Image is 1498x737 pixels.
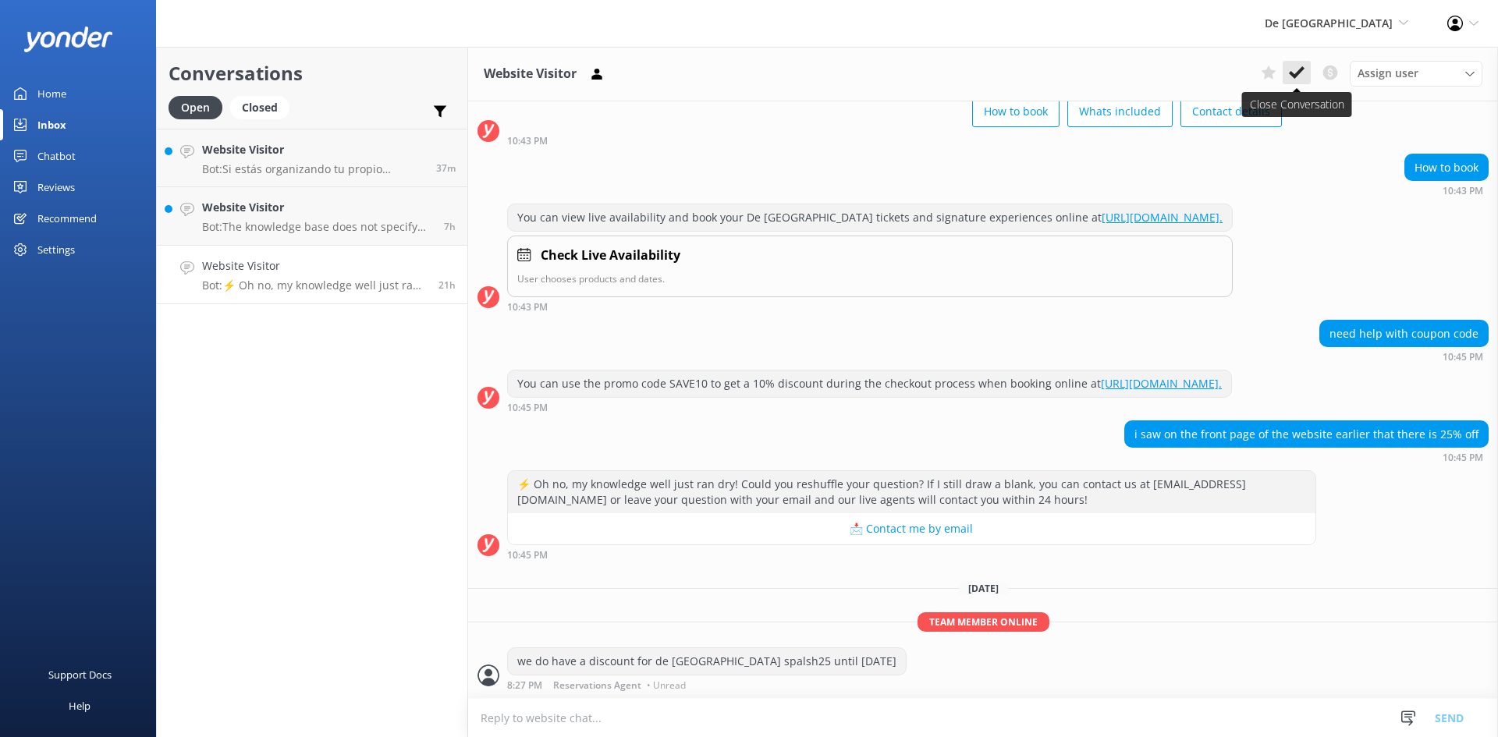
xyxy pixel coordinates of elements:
div: Chatbot [37,140,76,172]
div: Reviews [37,172,75,203]
p: Bot: The knowledge base does not specify any special advance arrangements for bringing a mobility... [202,220,432,234]
div: Oct 03 2025 10:45pm (UTC -04:00) America/Caracas [507,549,1316,560]
strong: 10:45 PM [507,403,548,413]
a: Open [169,98,230,115]
div: Oct 03 2025 10:43pm (UTC -04:00) America/Caracas [507,135,1282,146]
a: [URL][DOMAIN_NAME]. [1102,210,1223,225]
div: Assign User [1350,61,1482,86]
div: Oct 04 2025 08:27pm (UTC -04:00) America/Caracas [507,679,907,690]
div: need help with coupon code [1320,321,1488,347]
strong: 10:45 PM [1443,353,1483,362]
div: You can use the promo code SAVE10 to get a 10% discount during the checkout process when booking ... [508,370,1231,397]
span: Oct 03 2025 10:45pm (UTC -04:00) America/Caracas [438,278,456,292]
div: Oct 03 2025 10:43pm (UTC -04:00) America/Caracas [507,301,1233,312]
h4: Check Live Availability [541,246,680,266]
div: Support Docs [48,659,112,690]
button: How to book [972,96,1060,127]
div: i saw on the front page of the website earlier that there is 25% off [1125,421,1488,448]
p: Bot: Si estás organizando tu propio transporte, por favor dirígete al muelle DPI para tomar el ba... [202,162,424,176]
a: Website VisitorBot:The knowledge base does not specify any special advance arrangements for bring... [157,187,467,246]
span: • Unread [647,681,686,690]
span: Oct 04 2025 07:50pm (UTC -04:00) America/Caracas [436,161,456,175]
span: Assign user [1358,65,1418,82]
span: Team member online [918,612,1049,632]
strong: 10:43 PM [1443,186,1483,196]
span: [DATE] [959,582,1008,595]
span: Oct 04 2025 12:32pm (UTC -04:00) America/Caracas [444,220,456,233]
button: Whats included [1067,96,1173,127]
div: Inbox [37,109,66,140]
div: Oct 03 2025 10:43pm (UTC -04:00) America/Caracas [1404,185,1489,196]
a: Closed [230,98,297,115]
div: Oct 03 2025 10:45pm (UTC -04:00) America/Caracas [1124,452,1489,462]
div: Home [37,78,66,109]
button: Contact details [1180,96,1282,127]
strong: 10:45 PM [507,551,548,560]
div: Help [69,690,91,721]
div: Settings [37,234,75,265]
a: Website VisitorBot:Si estás organizando tu propio transporte, por favor dirígete al muelle DPI pa... [157,129,467,187]
div: You can view live availability and book your De [GEOGRAPHIC_DATA] tickets and signature experienc... [508,204,1232,231]
span: Reservations Agent [553,681,641,690]
strong: 10:43 PM [507,136,548,146]
h4: Website Visitor [202,199,432,216]
h4: Website Visitor [202,141,424,158]
h4: Website Visitor [202,257,427,275]
div: Oct 03 2025 10:45pm (UTC -04:00) America/Caracas [507,402,1232,413]
div: Open [169,96,222,119]
h2: Conversations [169,58,456,88]
div: Recommend [37,203,97,234]
div: How to book [1405,154,1488,181]
p: Bot: ⚡ Oh no, my knowledge well just ran dry! Could you reshuffle your question? If I still draw ... [202,278,427,292]
strong: 10:43 PM [507,303,548,312]
strong: 8:27 PM [507,681,542,690]
strong: 10:45 PM [1443,453,1483,462]
img: yonder-white-logo.png [23,27,113,52]
h3: Website Visitor [484,64,577,84]
button: 📩 Contact me by email [508,513,1315,544]
span: De [GEOGRAPHIC_DATA] [1265,16,1393,30]
div: Closed [230,96,289,119]
div: Oct 03 2025 10:45pm (UTC -04:00) America/Caracas [1319,351,1489,362]
div: we do have a discount for de [GEOGRAPHIC_DATA] spalsh25 until [DATE] [508,648,906,675]
a: [URL][DOMAIN_NAME]. [1101,376,1222,391]
a: Website VisitorBot:⚡ Oh no, my knowledge well just ran dry! Could you reshuffle your question? If... [157,246,467,304]
div: ⚡ Oh no, my knowledge well just ran dry! Could you reshuffle your question? If I still draw a bla... [508,471,1315,512]
p: User chooses products and dates. [517,271,1223,286]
